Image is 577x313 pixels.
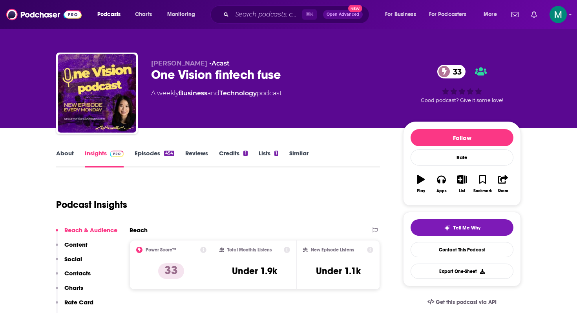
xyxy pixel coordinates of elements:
img: tell me why sparkle [444,225,450,231]
span: New [348,5,362,12]
div: Rate [411,149,513,166]
span: Podcasts [97,9,121,20]
a: Reviews [185,149,208,167]
span: Charts [135,9,152,20]
a: Get this podcast via API [421,293,503,312]
button: Export One-Sheet [411,264,513,279]
div: 1 [274,151,278,156]
a: Episodes454 [135,149,174,167]
a: Contact This Podcast [411,242,513,257]
button: Show profile menu [550,6,567,23]
img: Podchaser Pro [110,151,124,157]
h3: Under 1.1k [316,265,361,277]
div: 33Good podcast? Give it some love! [403,60,521,108]
span: ⌘ K [302,9,317,20]
span: Monitoring [167,9,195,20]
a: Acast [212,60,230,67]
h2: Power Score™ [146,247,176,253]
h2: Total Monthly Listens [227,247,272,253]
div: Search podcasts, credits, & more... [218,5,377,24]
a: Lists1 [259,149,278,167]
button: open menu [380,8,426,21]
a: InsightsPodchaser Pro [85,149,124,167]
button: Apps [431,170,451,198]
a: About [56,149,74,167]
a: Show notifications dropdown [508,8,522,21]
button: open menu [162,8,205,21]
p: Reach & Audience [64,226,117,234]
h1: Podcast Insights [56,199,127,211]
button: Rate Card [56,298,93,313]
button: open menu [424,8,478,21]
a: Business [179,89,207,97]
span: For Business [385,9,416,20]
div: Play [417,189,425,193]
button: Reach & Audience [56,226,117,241]
button: Social [56,255,82,270]
a: Show notifications dropdown [528,8,540,21]
div: Apps [436,189,447,193]
p: Contacts [64,269,91,277]
img: Podchaser - Follow, Share and Rate Podcasts [6,7,82,22]
span: Good podcast? Give it some love! [421,97,503,103]
div: Bookmark [473,189,492,193]
p: Content [64,241,88,248]
a: Similar [289,149,309,167]
span: 33 [445,65,466,78]
div: List [459,189,465,193]
button: Content [56,241,88,255]
div: 454 [164,151,174,156]
button: Follow [411,129,513,146]
img: User Profile [550,6,567,23]
a: 33 [437,65,466,78]
a: Charts [130,8,157,21]
h3: Under 1.9k [232,265,277,277]
button: tell me why sparkleTell Me Why [411,219,513,236]
button: open menu [92,8,131,21]
p: 33 [158,263,184,279]
p: Charts [64,284,83,291]
button: List [452,170,472,198]
span: Tell Me Why [453,225,480,231]
div: Share [498,189,508,193]
div: 1 [243,151,247,156]
button: Play [411,170,431,198]
span: • [209,60,230,67]
h2: Reach [130,226,148,234]
button: Open AdvancedNew [323,10,363,19]
h2: New Episode Listens [311,247,354,253]
button: Bookmark [472,170,493,198]
p: Social [64,255,82,263]
span: [PERSON_NAME] [151,60,207,67]
span: More [484,9,497,20]
span: and [207,89,219,97]
input: Search podcasts, credits, & more... [232,8,302,21]
p: Rate Card [64,298,93,306]
button: Charts [56,284,83,298]
span: Logged in as milan.penny [550,6,567,23]
button: Contacts [56,269,91,284]
span: For Podcasters [429,9,467,20]
img: One Vision fintech fuse [58,54,136,133]
span: Get this podcast via API [436,299,497,306]
a: Credits1 [219,149,247,167]
button: Share [493,170,513,198]
span: Open Advanced [327,13,359,16]
a: Technology [219,89,257,97]
div: A weekly podcast [151,89,282,98]
button: open menu [478,8,507,21]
